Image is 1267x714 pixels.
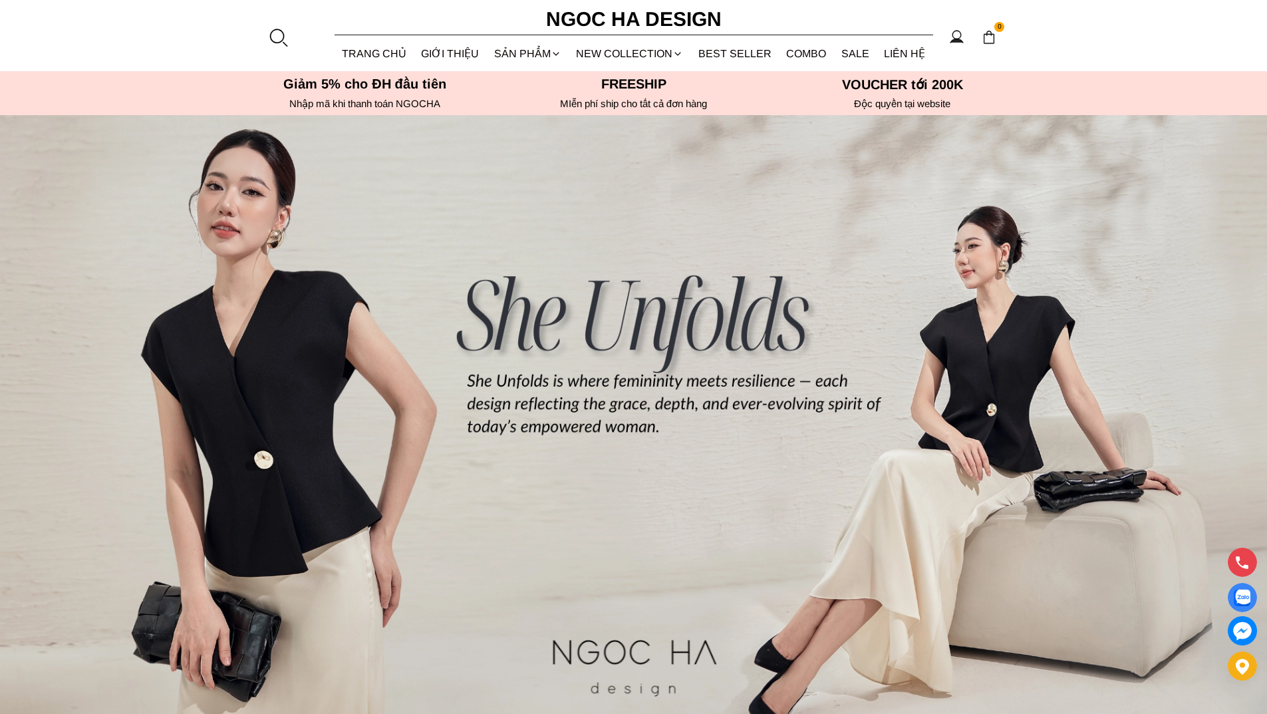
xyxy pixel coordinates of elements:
[503,98,764,110] h6: MIễn phí ship cho tất cả đơn hàng
[569,36,691,71] a: NEW COLLECTION
[834,36,877,71] a: SALE
[772,77,1033,92] h5: VOUCHER tới 200K
[289,98,440,109] font: Nhập mã khi thanh toán NGOCHA
[994,22,1005,33] span: 0
[1234,590,1250,606] img: Display image
[1228,583,1257,612] a: Display image
[982,30,996,45] img: img-CART-ICON-ksit0nf1
[335,36,414,71] a: TRANG CHỦ
[779,36,834,71] a: Combo
[691,36,779,71] a: BEST SELLER
[877,36,933,71] a: LIÊN HỆ
[487,36,569,71] div: SẢN PHẨM
[601,77,666,91] font: Freeship
[534,3,734,35] a: Ngoc Ha Design
[283,77,446,91] font: Giảm 5% cho ĐH đầu tiên
[1228,616,1257,645] a: messenger
[414,36,487,71] a: GIỚI THIỆU
[772,98,1033,110] h6: Độc quyền tại website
